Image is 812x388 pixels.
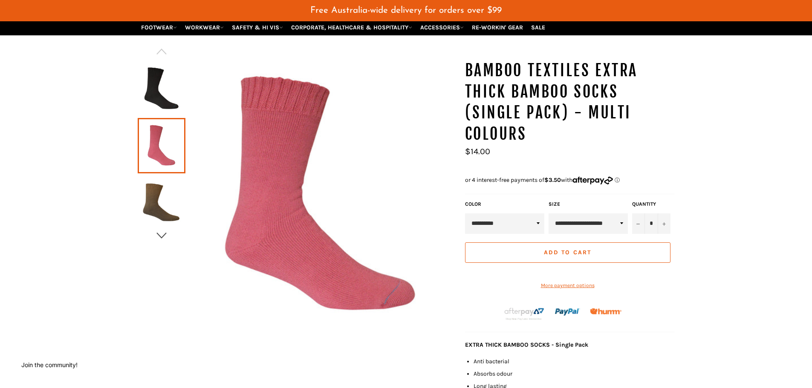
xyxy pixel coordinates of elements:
[182,20,227,35] a: WORKWEAR
[465,341,588,348] strong: EXTRA THICK BAMBOO SOCKS - Single Pack
[468,20,526,35] a: RE-WORKIN' GEAR
[658,213,670,234] button: Increase item quantity by one
[465,60,675,144] h1: Bamboo Textiles Extra Thick Bamboo Socks (Single Pack) - Multi Colours
[465,147,490,156] span: $14.00
[474,357,675,365] li: Anti bacterial
[544,249,591,256] span: Add to Cart
[632,201,670,208] label: Quantity
[417,20,467,35] a: ACCESSORIES
[142,65,181,112] img: Bamboo Textiles Extra Thick Bamboo Socks (Single Pack) - Multi Colours - Workin' Gear
[465,242,670,263] button: Add to Cart
[142,179,181,226] img: Bamboo Textiles Extra Thick Bamboo Socks (Single Pack) - Multi Colours - Workin' Gear
[310,6,502,15] span: Free Australia-wide delivery for orders over $99
[138,20,180,35] a: FOOTWEAR
[590,308,621,315] img: Humm_core_logo_RGB-01_300x60px_small_195d8312-4386-4de7-b182-0ef9b6303a37.png
[632,213,645,234] button: Reduce item quantity by one
[549,201,628,208] label: Size
[555,299,580,325] img: paypal.png
[228,20,286,35] a: SAFETY & HI VIS
[528,20,549,35] a: SALE
[288,20,416,35] a: CORPORATE, HEALTHCARE & HOSPITALITY
[185,60,457,331] img: Bamboo Textiles Extra Thick Bamboo Socks (Single Pack) - Multi Colours - Workin' Gear
[465,201,544,208] label: Color
[503,307,545,321] img: Afterpay-Logo-on-dark-bg_large.png
[21,361,78,368] button: Join the community!
[474,370,675,378] li: Absorbs odour
[465,282,670,289] a: More payment options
